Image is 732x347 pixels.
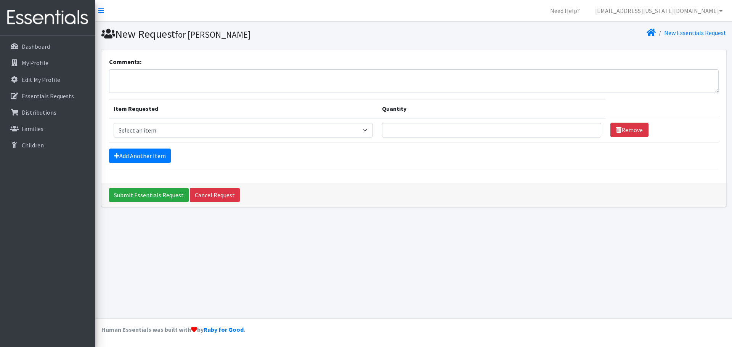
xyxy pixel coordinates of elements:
a: Add Another Item [109,149,171,163]
a: My Profile [3,55,92,70]
a: [EMAIL_ADDRESS][US_STATE][DOMAIN_NAME] [589,3,729,18]
p: My Profile [22,59,48,67]
a: Need Help? [544,3,586,18]
a: Edit My Profile [3,72,92,87]
th: Quantity [377,99,606,118]
p: Distributions [22,109,56,116]
img: HumanEssentials [3,5,92,30]
a: Distributions [3,105,92,120]
a: Children [3,138,92,153]
p: Families [22,125,43,133]
p: Dashboard [22,43,50,50]
a: Dashboard [3,39,92,54]
label: Comments: [109,57,141,66]
th: Item Requested [109,99,377,118]
input: Submit Essentials Request [109,188,189,202]
small: for [PERSON_NAME] [175,29,250,40]
a: Cancel Request [190,188,240,202]
a: Families [3,121,92,136]
p: Children [22,141,44,149]
a: New Essentials Request [664,29,726,37]
a: Essentials Requests [3,88,92,104]
p: Essentials Requests [22,92,74,100]
a: Ruby for Good [204,326,244,333]
a: Remove [610,123,649,137]
strong: Human Essentials was built with by . [101,326,245,333]
p: Edit My Profile [22,76,60,83]
h1: New Request [101,27,411,41]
